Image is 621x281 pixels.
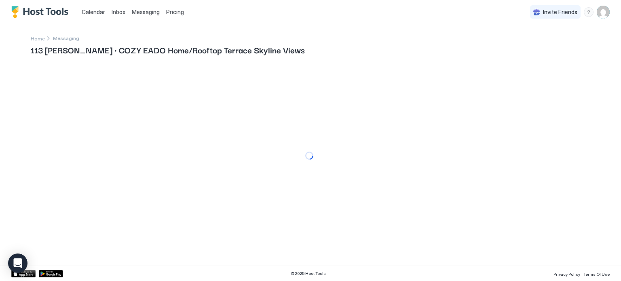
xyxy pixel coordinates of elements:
[132,8,160,15] span: Messaging
[112,8,125,16] a: Inbox
[132,8,160,16] a: Messaging
[53,35,79,41] span: Breadcrumb
[597,6,610,19] div: User profile
[39,270,63,277] a: Google Play Store
[31,34,45,42] a: Home
[553,269,580,278] a: Privacy Policy
[11,270,36,277] a: App Store
[583,269,610,278] a: Terms Of Use
[166,8,184,16] span: Pricing
[82,8,105,15] span: Calendar
[584,7,594,17] div: menu
[31,36,45,42] span: Home
[11,6,72,18] a: Host Tools Logo
[31,34,45,42] div: Breadcrumb
[112,8,125,15] span: Inbox
[291,271,326,276] span: © 2025 Host Tools
[82,8,105,16] a: Calendar
[583,272,610,277] span: Terms Of Use
[543,8,577,16] span: Invite Friends
[31,44,590,56] span: 113 [PERSON_NAME] · COZY EADO Home/Rooftop Terrace Skyline Views
[305,152,313,160] div: loading
[553,272,580,277] span: Privacy Policy
[8,254,27,273] div: Open Intercom Messenger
